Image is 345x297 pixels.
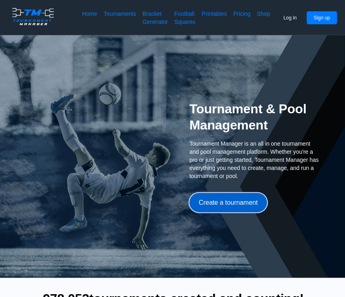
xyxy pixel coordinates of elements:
button: Create a tournament [190,193,267,212]
img: logo.ffa97a18e3bf2c7d.png [10,6,56,27]
a: Bracket Generator [143,10,168,26]
a: Football Squares [175,10,196,26]
a: Tournaments [104,10,136,26]
a: Home [82,10,97,26]
h2: Tournament & Pool Management [190,101,319,133]
a: Printables [202,10,227,26]
button: Sign up [307,11,337,24]
a: Pricing [233,10,250,26]
button: Log in [277,11,304,24]
span: Tournament Manager is an all in one tournament and pool management platform. Whether you're a pro... [190,140,319,180]
a: Shop [257,10,270,26]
